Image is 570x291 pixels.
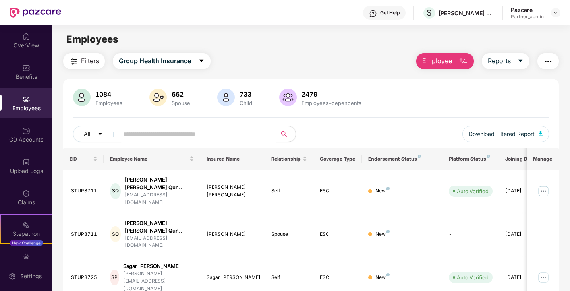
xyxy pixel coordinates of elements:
div: [DATE] [505,231,541,238]
div: ESC [320,187,356,195]
div: [EMAIL_ADDRESS][DOMAIN_NAME] [125,235,194,250]
span: Relationship [271,156,301,162]
span: Reports [488,56,511,66]
button: Employee [416,53,474,69]
img: svg+xml;base64,PHN2ZyB4bWxucz0iaHR0cDovL3d3dy53My5vcmcvMjAwMC9zdmciIHhtbG5zOnhsaW5rPSJodHRwOi8vd3... [539,131,543,136]
span: All [84,130,90,138]
img: svg+xml;base64,PHN2ZyB4bWxucz0iaHR0cDovL3d3dy53My5vcmcvMjAwMC9zdmciIHdpZHRoPSIyNCIgaGVpZ2h0PSIyNC... [543,57,553,66]
span: S [427,8,432,17]
span: caret-down [97,131,103,138]
th: Insured Name [200,148,265,170]
div: Auto Verified [457,187,489,195]
div: 662 [170,90,192,98]
div: New [375,187,390,195]
div: Endorsement Status [368,156,436,162]
div: New Challenge [10,240,43,246]
div: ESC [320,274,356,281]
button: Filters [63,53,105,69]
div: Sagar [PERSON_NAME] [123,262,194,270]
img: svg+xml;base64,PHN2ZyBpZD0iRW1wbG95ZWVzIiB4bWxucz0iaHR0cDovL3d3dy53My5vcmcvMjAwMC9zdmciIHdpZHRoPS... [22,95,30,103]
div: Pazcare [511,6,544,14]
div: ESC [320,231,356,238]
div: Spouse [170,100,192,106]
div: [PERSON_NAME] CONSULTANTS P LTD [439,9,494,17]
span: Employee Name [110,156,188,162]
span: Download Filtered Report [469,130,535,138]
div: Auto Verified [457,274,489,281]
div: 1084 [94,90,124,98]
th: Relationship [265,148,313,170]
button: Download Filtered Report [462,126,549,142]
span: Group Health Insurance [119,56,191,66]
div: [PERSON_NAME] [207,231,259,238]
span: Employees [66,33,118,45]
img: svg+xml;base64,PHN2ZyB4bWxucz0iaHR0cDovL3d3dy53My5vcmcvMjAwMC9zdmciIHhtbG5zOnhsaW5rPSJodHRwOi8vd3... [73,89,91,106]
img: svg+xml;base64,PHN2ZyB4bWxucz0iaHR0cDovL3d3dy53My5vcmcvMjAwMC9zdmciIHdpZHRoPSI4IiBoZWlnaHQ9IjgiIH... [386,230,390,233]
div: [EMAIL_ADDRESS][DOMAIN_NAME] [125,191,194,206]
th: Employee Name [104,148,201,170]
img: svg+xml;base64,PHN2ZyB4bWxucz0iaHR0cDovL3d3dy53My5vcmcvMjAwMC9zdmciIHhtbG5zOnhsaW5rPSJodHRwOi8vd3... [149,89,167,106]
th: Manage [527,148,559,170]
div: Partner_admin [511,14,544,20]
div: SQ [110,226,121,242]
div: STUP8711 [71,187,97,195]
td: - [442,213,499,256]
div: SP [110,270,119,285]
button: search [276,126,296,142]
button: Allcaret-down [73,126,122,142]
img: svg+xml;base64,PHN2ZyB4bWxucz0iaHR0cDovL3d3dy53My5vcmcvMjAwMC9zdmciIHdpZHRoPSI4IiBoZWlnaHQ9IjgiIH... [487,155,490,158]
div: 733 [238,90,254,98]
img: svg+xml;base64,PHN2ZyB4bWxucz0iaHR0cDovL3d3dy53My5vcmcvMjAwMC9zdmciIHdpZHRoPSI4IiBoZWlnaHQ9IjgiIH... [418,155,421,158]
div: [DATE] [505,274,541,281]
img: svg+xml;base64,PHN2ZyB4bWxucz0iaHR0cDovL3d3dy53My5vcmcvMjAwMC9zdmciIHhtbG5zOnhsaW5rPSJodHRwOi8vd3... [217,89,235,106]
img: svg+xml;base64,PHN2ZyB4bWxucz0iaHR0cDovL3d3dy53My5vcmcvMjAwMC9zdmciIHdpZHRoPSIyNCIgaGVpZ2h0PSIyNC... [69,57,79,66]
div: 2479 [300,90,363,98]
span: caret-down [517,58,524,65]
div: Spouse [271,231,307,238]
img: svg+xml;base64,PHN2ZyBpZD0iRHJvcGRvd24tMzJ4MzIiIHhtbG5zPSJodHRwOi8vd3d3LnczLm9yZy8yMDAwL3N2ZyIgd2... [553,10,559,16]
div: SQ [110,183,121,199]
img: svg+xml;base64,PHN2ZyBpZD0iRW5kb3JzZW1lbnRzIiB4bWxucz0iaHR0cDovL3d3dy53My5vcmcvMjAwMC9zdmciIHdpZH... [22,252,30,260]
img: manageButton [537,185,550,198]
div: Self [271,187,307,195]
th: Coverage Type [313,148,362,170]
div: Sagar [PERSON_NAME] [207,274,259,281]
span: search [276,131,292,137]
span: EID [70,156,91,162]
div: Child [238,100,254,106]
div: New [375,231,390,238]
img: svg+xml;base64,PHN2ZyB4bWxucz0iaHR0cDovL3d3dy53My5vcmcvMjAwMC9zdmciIHdpZHRoPSIyMSIgaGVpZ2h0PSIyMC... [22,221,30,229]
th: EID [63,148,104,170]
span: Employee [422,56,452,66]
img: New Pazcare Logo [10,8,61,18]
div: [PERSON_NAME] [PERSON_NAME] Qur... [125,176,194,191]
div: Platform Status [449,156,493,162]
th: Joining Date [499,148,547,170]
img: svg+xml;base64,PHN2ZyBpZD0iQ2xhaW0iIHhtbG5zPSJodHRwOi8vd3d3LnczLm9yZy8yMDAwL3N2ZyIgd2lkdGg9IjIwIi... [22,190,30,198]
span: caret-down [198,58,205,65]
img: svg+xml;base64,PHN2ZyBpZD0iVXBsb2FkX0xvZ3MiIGRhdGEtbmFtZT0iVXBsb2FkIExvZ3MiIHhtbG5zPSJodHRwOi8vd3... [22,158,30,166]
div: [DATE] [505,187,541,195]
div: [PERSON_NAME] [PERSON_NAME] Qur... [125,219,194,235]
img: svg+xml;base64,PHN2ZyB4bWxucz0iaHR0cDovL3d3dy53My5vcmcvMjAwMC9zdmciIHhtbG5zOnhsaW5rPSJodHRwOi8vd3... [279,89,297,106]
div: STUP8711 [71,231,97,238]
div: New [375,274,390,281]
button: Reportscaret-down [482,53,529,69]
div: Self [271,274,307,281]
span: Filters [81,56,99,66]
button: Group Health Insurancecaret-down [113,53,211,69]
img: svg+xml;base64,PHN2ZyBpZD0iSGVscC0zMngzMiIgeG1sbnM9Imh0dHA6Ly93d3cudzMub3JnLzIwMDAvc3ZnIiB3aWR0aD... [369,10,377,17]
img: svg+xml;base64,PHN2ZyB4bWxucz0iaHR0cDovL3d3dy53My5vcmcvMjAwMC9zdmciIHhtbG5zOnhsaW5rPSJodHRwOi8vd3... [458,57,468,66]
img: svg+xml;base64,PHN2ZyBpZD0iQ0RfQWNjb3VudHMiIGRhdGEtbmFtZT0iQ0QgQWNjb3VudHMiIHhtbG5zPSJodHRwOi8vd3... [22,127,30,135]
img: manageButton [537,271,550,284]
img: svg+xml;base64,PHN2ZyBpZD0iQmVuZWZpdHMiIHhtbG5zPSJodHRwOi8vd3d3LnczLm9yZy8yMDAwL3N2ZyIgd2lkdGg9Ij... [22,64,30,72]
img: svg+xml;base64,PHN2ZyBpZD0iU2V0dGluZy0yMHgyMCIgeG1sbnM9Imh0dHA6Ly93d3cudzMub3JnLzIwMDAvc3ZnIiB3aW... [8,272,16,280]
div: Settings [18,272,44,280]
div: Employees+dependents [300,100,363,106]
img: svg+xml;base64,PHN2ZyB4bWxucz0iaHR0cDovL3d3dy53My5vcmcvMjAwMC9zdmciIHdpZHRoPSI4IiBoZWlnaHQ9IjgiIH... [386,187,390,190]
div: STUP8725 [71,274,97,281]
img: svg+xml;base64,PHN2ZyB4bWxucz0iaHR0cDovL3d3dy53My5vcmcvMjAwMC9zdmciIHdpZHRoPSI4IiBoZWlnaHQ9IjgiIH... [386,273,390,276]
img: svg+xml;base64,PHN2ZyBpZD0iSG9tZSIgeG1sbnM9Imh0dHA6Ly93d3cudzMub3JnLzIwMDAvc3ZnIiB3aWR0aD0iMjAiIG... [22,33,30,41]
div: Employees [94,100,124,106]
div: [PERSON_NAME] [PERSON_NAME] ... [207,184,259,199]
